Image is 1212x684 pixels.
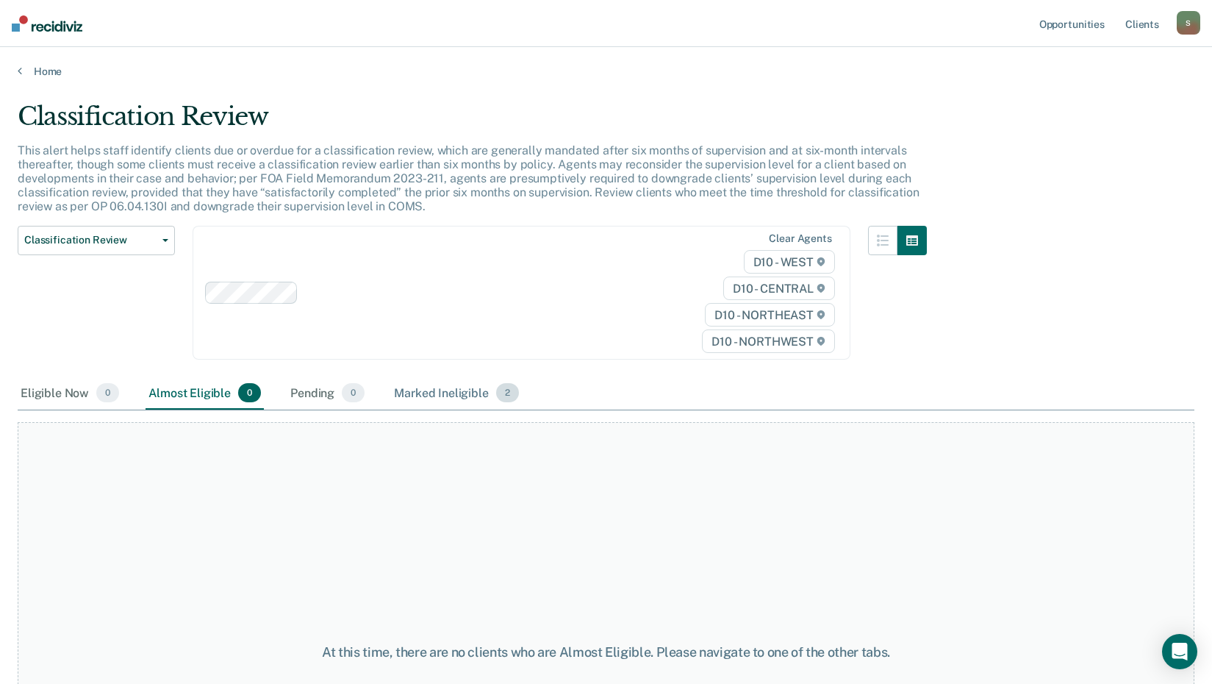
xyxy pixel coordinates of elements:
span: 2 [496,383,519,402]
div: Pending0 [287,377,367,410]
div: Classification Review [18,101,927,143]
button: S [1177,11,1200,35]
div: Marked Ineligible2 [391,377,522,410]
img: Recidiviz [12,15,82,32]
button: Classification Review [18,226,175,255]
div: Eligible Now0 [18,377,122,410]
div: At this time, there are no clients who are Almost Eligible. Please navigate to one of the other t... [312,644,900,660]
span: D10 - WEST [744,250,835,274]
div: Open Intercom Messenger [1162,634,1197,669]
span: Classification Review [24,234,157,246]
div: Almost Eligible0 [146,377,264,410]
span: 0 [96,383,119,402]
span: 0 [342,383,365,402]
span: 0 [238,383,261,402]
span: D10 - CENTRAL [723,277,835,300]
p: This alert helps staff identify clients due or overdue for a classification review, which are gen... [18,143,919,214]
a: Home [18,65,1194,78]
span: D10 - NORTHEAST [705,303,834,327]
span: D10 - NORTHWEST [702,329,834,353]
div: Clear agents [769,232,831,245]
